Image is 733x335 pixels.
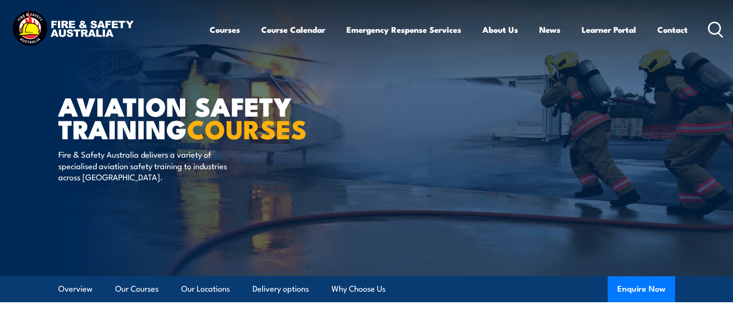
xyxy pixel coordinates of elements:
a: Course Calendar [261,17,325,42]
p: Fire & Safety Australia delivers a variety of specialised aviation safety training to industries ... [58,148,234,182]
a: Our Courses [115,276,159,302]
h1: AVIATION SAFETY TRAINING [58,94,296,139]
a: About Us [482,17,518,42]
a: Courses [210,17,240,42]
a: News [539,17,560,42]
a: Contact [657,17,688,42]
a: Our Locations [181,276,230,302]
strong: COURSES [187,108,307,148]
a: Learner Portal [582,17,636,42]
a: Delivery options [253,276,309,302]
a: Why Choose Us [332,276,386,302]
button: Enquire Now [608,276,675,302]
a: Overview [58,276,93,302]
a: Emergency Response Services [347,17,461,42]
